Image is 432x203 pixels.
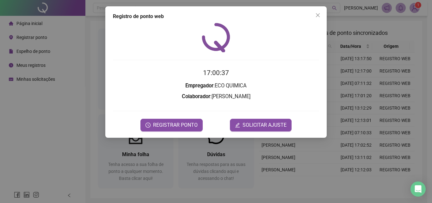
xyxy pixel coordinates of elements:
[202,23,230,52] img: QRPoint
[313,10,323,20] button: Close
[113,92,319,101] h3: : [PERSON_NAME]
[235,123,240,128] span: edit
[113,13,319,20] div: Registro de ponto web
[145,123,151,128] span: clock-circle
[153,121,198,129] span: REGISTRAR PONTO
[140,119,203,131] button: REGISTRAR PONTO
[185,83,213,89] strong: Empregador
[243,121,287,129] span: SOLICITAR AJUSTE
[113,82,319,90] h3: : ECO QUIMICA
[182,93,210,99] strong: Colaborador
[410,181,426,197] div: Open Intercom Messenger
[315,13,320,18] span: close
[203,69,229,77] time: 17:00:37
[230,119,292,131] button: editSOLICITAR AJUSTE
